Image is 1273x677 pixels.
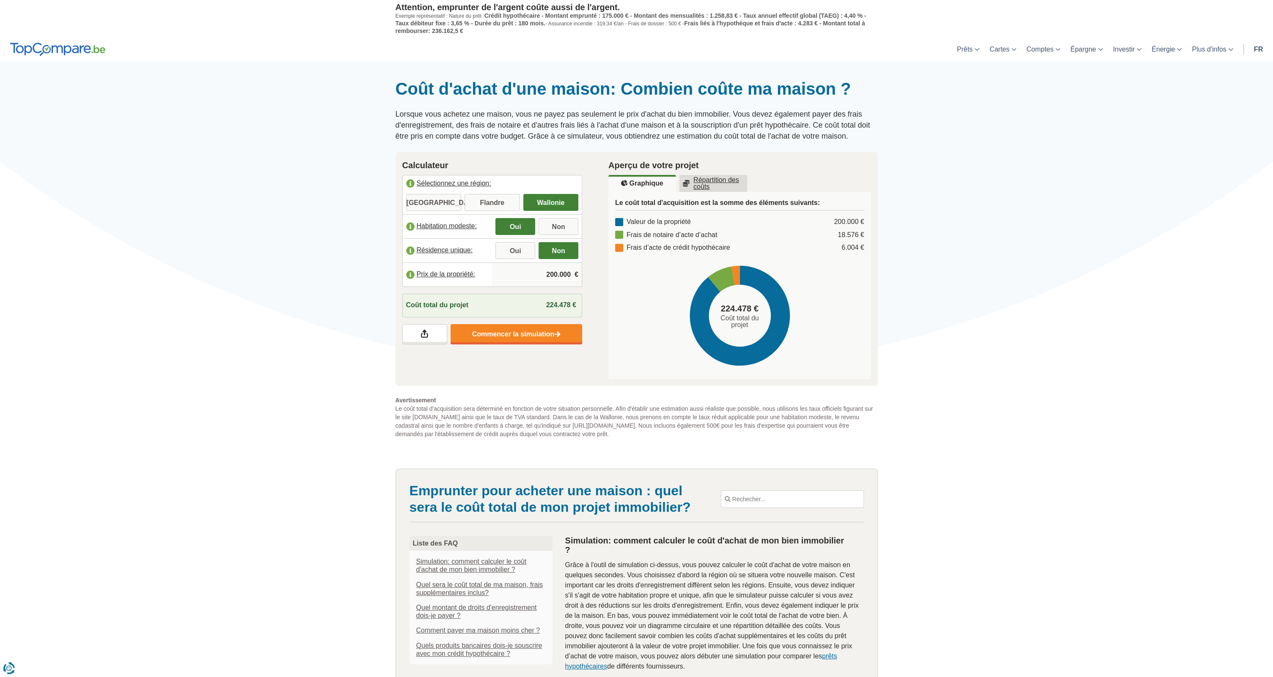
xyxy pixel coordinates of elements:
a: Énergie [1147,37,1187,62]
p: Le coût total d'acquisition sera déterminé en fonction de votre situation personnelle. Afin d'éta... [396,396,878,438]
a: Quels produits bancaires dois-je souscrire avec mon crédit hypothécaire ? [416,642,546,658]
span: Coût total du projet [712,315,767,328]
h3: Le coût total d'acquisition est la somme des éléments suivants: [615,199,864,210]
input: Rechecher... [721,491,863,508]
h2: Calculateur [402,159,583,172]
label: Non [539,218,578,235]
p: Attention, emprunter de l'argent coûte aussi de l'argent. [396,2,878,12]
a: Plus d'infos [1187,37,1238,62]
a: Épargne [1065,37,1108,62]
h2: Aperçu de votre projet [608,159,871,172]
label: Flandre [465,194,520,211]
a: Investir [1108,37,1147,62]
span: 224.478 € [721,303,759,315]
a: Comptes [1021,37,1065,62]
a: Prêts [952,37,984,62]
a: Quel montant de droits d'enregistrement dois-je payer ? [416,603,546,620]
label: Prix de la propriété: [403,265,492,284]
label: Oui [495,218,535,235]
div: Frais d’acte de crédit hypothécaire [615,243,730,253]
div: Frais de notaire d’acte d’achat [615,230,717,240]
span: 224.478 € [546,301,576,308]
label: Non [539,242,578,259]
span: € [575,270,578,280]
a: Commencer la simulation [451,324,582,344]
h1: Coût d'achat d'une maison: Combien coûte ma maison ? [396,79,878,99]
label: Sélectionnez une région: [403,175,582,194]
a: Comment payer ma maison moins cher ? [416,626,546,634]
p: Grâce à l'outil de simulation ci-dessus, vous pouvez calculer le coût d'achat de votre maison en ... [565,560,864,672]
span: Frais liés à l'hypothèque et frais d'acte : 4.283 € - Montant total à rembourser: 236.162,5 € [396,20,865,34]
span: Coût total du projet [406,300,469,310]
div: 6.004 € [841,243,864,253]
a: Cartes [984,37,1021,62]
h2: Simulation: comment calculer le coût d'achat de mon bien immobilier ? [565,536,855,554]
label: [GEOGRAPHIC_DATA] [406,194,462,211]
span: Crédit hypothécaire - Montant emprunté : 175.000 € - Montant des mensualités : 1.258,83 € - Taux ... [396,12,866,27]
a: Quel sera le coût total de ma maison, frais supplémentaires inclus? [416,581,546,597]
span: Avertissement [396,396,878,404]
u: Graphique [621,180,663,187]
h2: Emprunter pour acheter une maison : quel sera le coût total de mon projet immobilier? [410,483,708,515]
a: Simulation: comment calculer le coût d'achat de mon bien immobilier ? [416,557,546,573]
label: Habitation modeste: [403,217,492,236]
label: Wallonie [523,194,579,211]
div: 200.000 € [834,217,864,227]
input: | [495,263,578,286]
label: Oui [495,242,535,259]
img: Commencer la simulation [554,331,561,338]
a: fr [1249,37,1268,62]
u: Répartition des coûts [683,177,744,190]
div: 18.576 € [838,230,864,240]
a: Partagez vos résultats [402,324,447,344]
img: TopCompare [10,43,105,56]
h4: Liste des FAQ [413,539,549,547]
div: Valeur de la propriété [615,217,691,227]
a: Simulation: comment calculer le coût d'achat de mon bien immobilier ? [565,536,864,554]
p: Exemple représentatif : Nature du prêt : - Assurance incendie : 319.34 €/an - Frais de dossier : ... [396,12,878,35]
p: Lorsque vous achetez une maison, vous ne payez pas seulement le prix d'achat du bien immobilier. ... [396,109,878,142]
label: Résidence unique: [403,241,492,260]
